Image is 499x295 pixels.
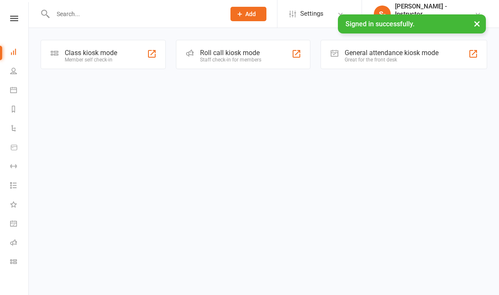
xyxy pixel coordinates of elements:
a: Reports [10,100,29,120]
div: Class kiosk mode [65,49,117,57]
a: What's New [10,196,29,215]
a: People [10,62,29,81]
div: [PERSON_NAME] - Instructor [395,3,474,18]
a: Class kiosk mode [10,253,29,272]
button: Add [230,7,266,21]
a: Calendar [10,81,29,100]
span: Signed in successfully. [345,20,414,28]
input: Search... [50,8,219,20]
span: Add [245,11,256,17]
div: Roll call kiosk mode [200,49,261,57]
button: × [469,14,485,33]
a: Product Sales [10,139,29,158]
div: Great for the front desk [345,57,439,63]
div: Staff check-in for members [200,57,261,63]
a: Dashboard [10,43,29,62]
div: S- [374,6,391,22]
div: Member self check-in [65,57,117,63]
div: General attendance kiosk mode [345,49,439,57]
a: Roll call kiosk mode [10,234,29,253]
a: General attendance kiosk mode [10,215,29,234]
span: Settings [300,4,324,23]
